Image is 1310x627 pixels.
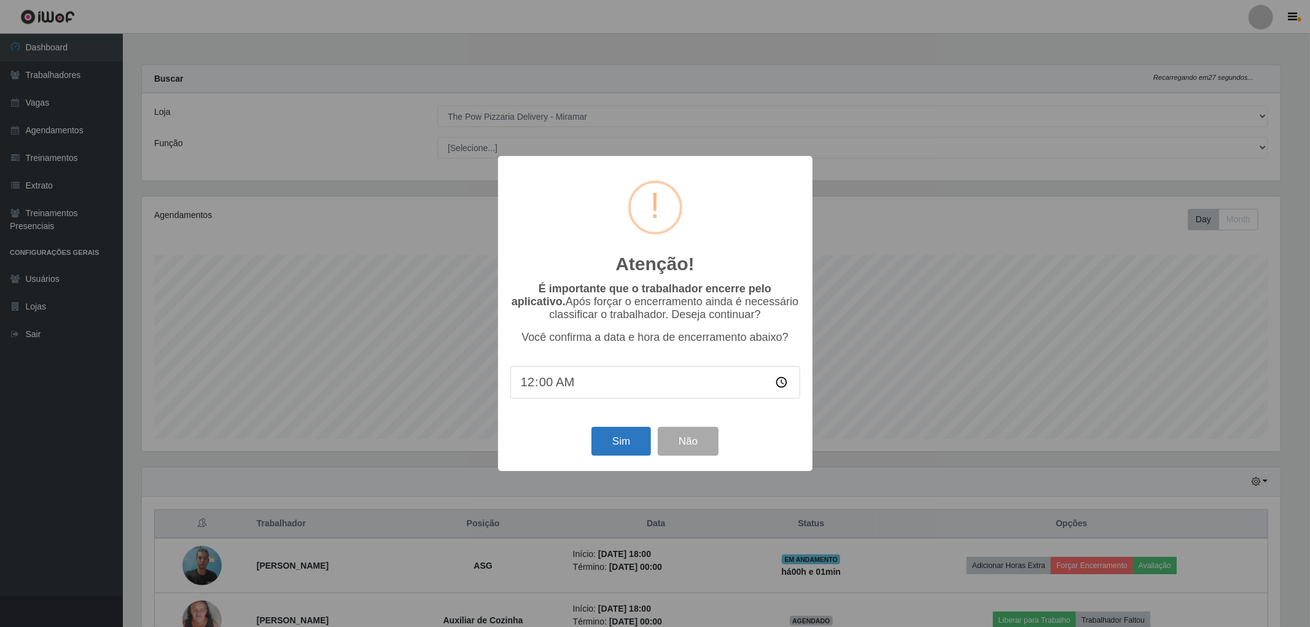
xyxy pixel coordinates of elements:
p: Você confirma a data e hora de encerramento abaixo? [510,331,800,344]
button: Não [658,427,719,456]
h2: Atenção! [615,253,694,275]
p: Após forçar o encerramento ainda é necessário classificar o trabalhador. Deseja continuar? [510,282,800,321]
b: É importante que o trabalhador encerre pelo aplicativo. [512,282,771,308]
button: Sim [591,427,651,456]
